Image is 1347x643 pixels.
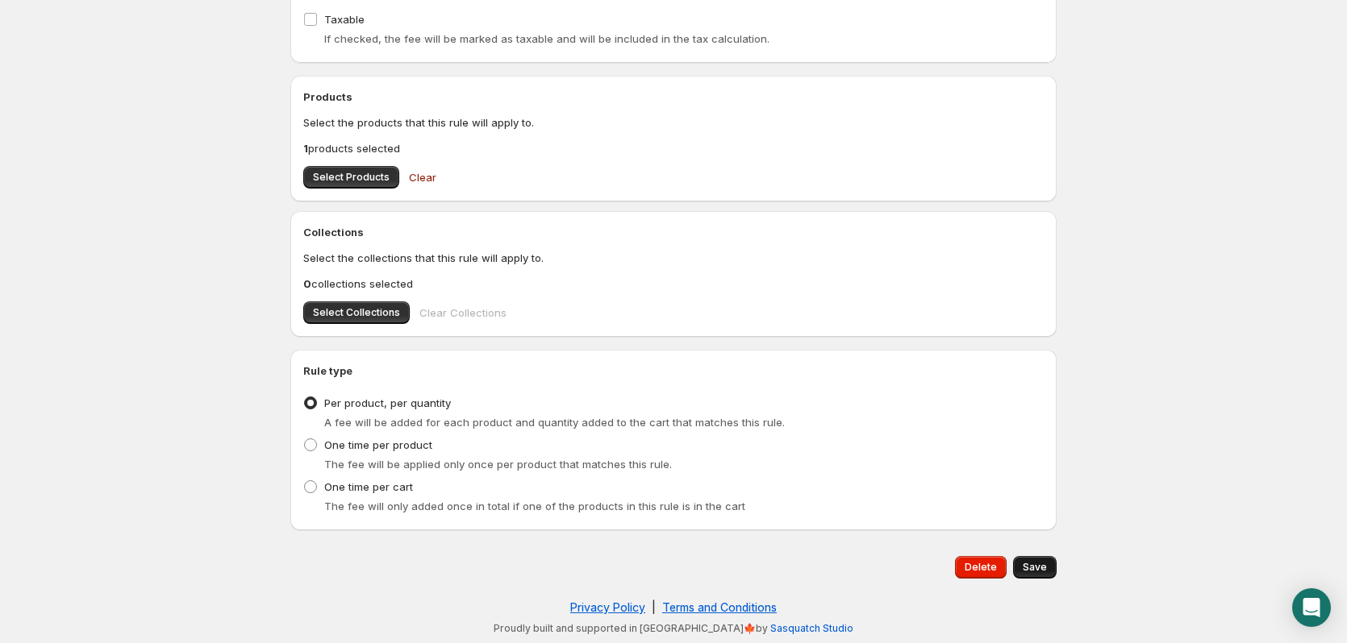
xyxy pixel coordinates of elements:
[303,276,1044,292] p: collections selected
[324,396,451,409] span: Per product, per quantity
[303,114,1044,131] p: Select the products that this rule will apply to.
[662,600,777,614] a: Terms and Conditions
[303,301,410,324] button: Select Collections
[965,561,997,574] span: Delete
[770,622,853,634] a: Sasquatch Studio
[313,171,390,184] span: Select Products
[324,13,365,26] span: Taxable
[409,169,436,185] span: Clear
[324,458,672,471] span: The fee will be applied only once per product that matches this rule.
[324,500,745,512] span: The fee will only added once in total if one of the products in this rule is in the cart
[1013,556,1057,579] button: Save
[570,600,645,614] a: Privacy Policy
[298,622,1049,635] p: Proudly built and supported in [GEOGRAPHIC_DATA]🍁by
[955,556,1007,579] button: Delete
[303,166,399,189] button: Select Products
[652,600,656,614] span: |
[303,250,1044,266] p: Select the collections that this rule will apply to.
[399,161,446,193] button: Clear
[324,32,769,45] span: If checked, the fee will be marked as taxable and will be included in the tax calculation.
[303,277,311,290] b: 0
[303,142,308,155] b: 1
[303,140,1044,156] p: products selected
[303,224,1044,240] h2: Collections
[324,480,413,493] span: One time per cart
[324,416,785,429] span: A fee will be added for each product and quantity added to the cart that matches this rule.
[313,306,400,319] span: Select Collections
[1023,561,1047,574] span: Save
[1292,588,1331,627] div: Open Intercom Messenger
[303,89,1044,105] h2: Products
[324,438,432,451] span: One time per product
[303,363,1044,379] h2: Rule type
